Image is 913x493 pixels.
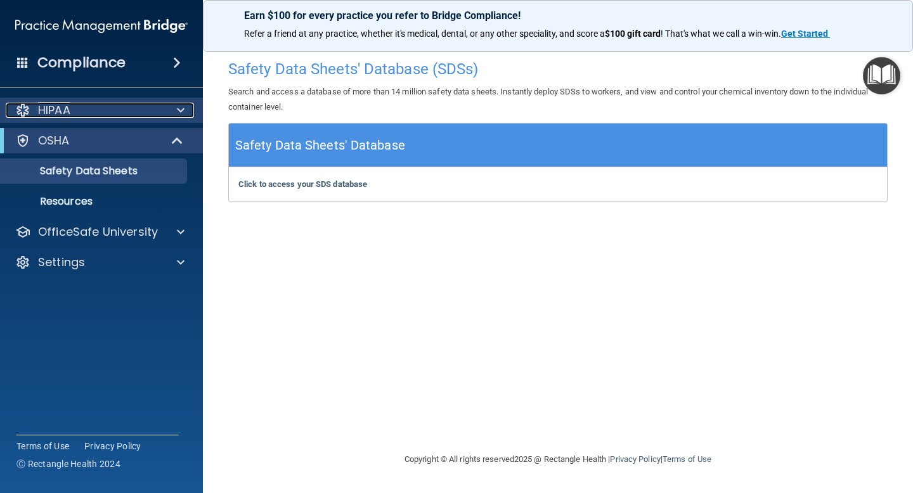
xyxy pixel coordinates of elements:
[8,165,181,177] p: Safety Data Sheets
[663,454,711,464] a: Terms of Use
[38,224,158,240] p: OfficeSafe University
[15,224,185,240] a: OfficeSafe University
[244,10,872,22] p: Earn $100 for every practice you refer to Bridge Compliance!
[235,134,405,157] h5: Safety Data Sheets' Database
[37,54,126,72] h4: Compliance
[238,179,367,189] a: Click to access your SDS database
[38,103,70,118] p: HIPAA
[228,84,888,115] p: Search and access a database of more than 14 million safety data sheets. Instantly deploy SDSs to...
[863,57,900,94] button: Open Resource Center
[15,255,185,270] a: Settings
[38,133,70,148] p: OSHA
[605,29,661,39] strong: $100 gift card
[244,29,605,39] span: Refer a friend at any practice, whether it's medical, dental, or any other speciality, and score a
[661,29,781,39] span: ! That's what we call a win-win.
[8,195,181,208] p: Resources
[610,454,660,464] a: Privacy Policy
[15,133,184,148] a: OSHA
[781,29,830,39] a: Get Started
[38,255,85,270] p: Settings
[781,29,828,39] strong: Get Started
[15,13,188,39] img: PMB logo
[16,440,69,452] a: Terms of Use
[84,440,141,452] a: Privacy Policy
[228,61,888,77] h4: Safety Data Sheets' Database (SDSs)
[327,439,789,480] div: Copyright © All rights reserved 2025 @ Rectangle Health | |
[16,458,120,470] span: Ⓒ Rectangle Health 2024
[15,103,185,118] a: HIPAA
